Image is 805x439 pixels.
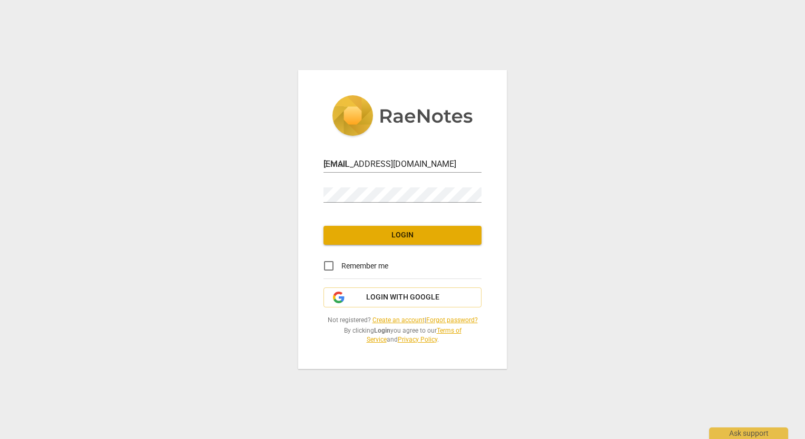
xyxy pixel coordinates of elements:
[332,95,473,138] img: 5ac2273c67554f335776073100b6d88f.svg
[426,316,478,324] a: Forgot password?
[366,292,439,303] span: Login with Google
[341,261,388,272] span: Remember me
[367,327,462,343] a: Terms of Service
[398,336,437,343] a: Privacy Policy
[323,316,482,325] span: Not registered? |
[372,316,425,324] a: Create an account
[374,327,390,334] b: Login
[323,226,482,245] button: Login
[323,287,482,307] button: Login with Google
[323,326,482,344] span: By clicking you agree to our and .
[709,427,788,439] div: Ask support
[332,230,473,241] span: Login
